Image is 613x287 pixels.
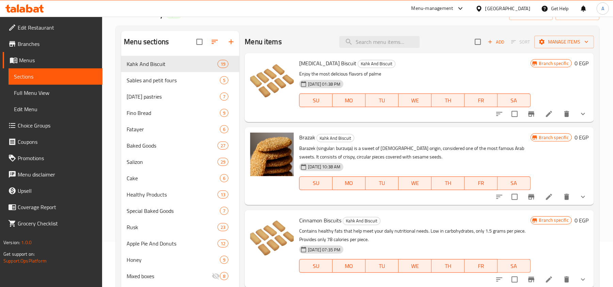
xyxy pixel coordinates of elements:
span: Manage items [540,38,588,46]
span: 12 [218,240,228,247]
a: Edit Restaurant [3,19,102,36]
div: Fino Bread [127,109,220,117]
a: Menus [3,52,102,68]
span: Coupons [18,138,97,146]
span: 5 [220,77,228,84]
div: Fino Bread9 [121,105,239,121]
span: Select all sections [192,35,207,49]
span: Menus [19,56,97,64]
span: Version: [3,238,20,247]
span: 1.0.0 [21,238,32,247]
span: SU [302,96,330,105]
a: Full Menu View [9,85,102,101]
span: Rusk [127,223,217,231]
svg: Show Choices [579,275,587,284]
div: Kahk And Biscuit [358,60,396,68]
button: TU [366,176,399,190]
span: Add [487,38,505,46]
span: 7 [220,94,228,100]
div: items [220,256,228,264]
span: TU [368,96,396,105]
button: Add section [223,34,239,50]
span: Special Baked Goods [127,207,220,215]
span: MO [335,96,363,105]
a: Branches [3,36,102,52]
span: Honey [127,256,220,264]
p: Contains healthy fats that help meet your daily nutritional needs. Low in carbohydrates, only 1.5... [299,227,530,244]
a: Edit menu item [545,110,553,118]
span: Select section [471,35,485,49]
p: Barazek (singular: burzuqa) is a sweet of [DEMOGRAPHIC_DATA] origin, considered one of the most f... [299,144,530,161]
div: Ramadan pastries [127,92,220,101]
span: Kahk And Biscuit [127,60,217,68]
h6: 0 EGP [575,133,588,142]
button: Add [485,37,507,47]
div: items [217,223,228,231]
div: Salizon29 [121,154,239,170]
span: Sables and petit fours [127,76,220,84]
button: WE [399,259,432,273]
span: TU [368,178,396,188]
span: 6 [220,175,228,182]
span: SU [302,261,330,271]
span: WE [401,178,429,188]
button: delete [559,106,575,122]
a: Upsell [3,183,102,199]
button: MO [333,176,366,190]
span: Branch specific [536,217,571,223]
button: TH [432,176,465,190]
span: Branch specific [536,134,571,141]
button: sort-choices [491,189,507,205]
span: Kahk And Biscuit [343,217,380,225]
button: MO [333,94,366,107]
span: MO [335,261,363,271]
img: Brazak [250,133,294,176]
span: Kahk And Biscuit [358,60,395,68]
button: show more [575,106,591,122]
span: Get support on: [3,250,35,258]
button: TU [366,259,399,273]
svg: Show Choices [579,193,587,201]
span: Healthy Products [127,190,217,199]
div: Kahk And Biscuit19 [121,56,239,72]
a: Sections [9,68,102,85]
span: TH [434,178,462,188]
div: Kahk And Biscuit [317,134,354,142]
div: items [217,60,228,68]
h2: Menu sections [124,37,169,47]
div: Healthy Products13 [121,186,239,203]
button: TH [432,259,465,273]
span: Cinnamon Biscuits [299,215,341,225]
span: Cake [127,174,220,182]
span: Grocery Checklist [18,219,97,227]
a: Grocery Checklist [3,215,102,232]
span: Branches [18,40,97,48]
div: Mixed boxes [127,272,212,280]
div: Menu-management [412,4,453,13]
h6: 0 EGP [575,216,588,225]
span: Coverage Report [18,203,97,211]
span: FR [467,261,495,271]
div: items [220,174,228,182]
div: items [220,109,228,117]
button: Branch-specific-item [523,189,539,205]
div: [DATE] pastries7 [121,88,239,105]
button: SA [498,176,531,190]
div: items [217,158,228,166]
span: SU [302,178,330,188]
button: WE [399,94,432,107]
input: search [339,36,420,48]
button: TU [366,94,399,107]
button: Branch-specific-item [523,106,539,122]
button: FR [465,176,498,190]
span: FR [467,178,495,188]
button: SU [299,259,333,273]
div: Rusk23 [121,219,239,235]
img: Cinnamon Biscuits [250,216,294,259]
div: items [220,125,228,133]
div: items [220,207,228,215]
button: SA [498,94,531,107]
